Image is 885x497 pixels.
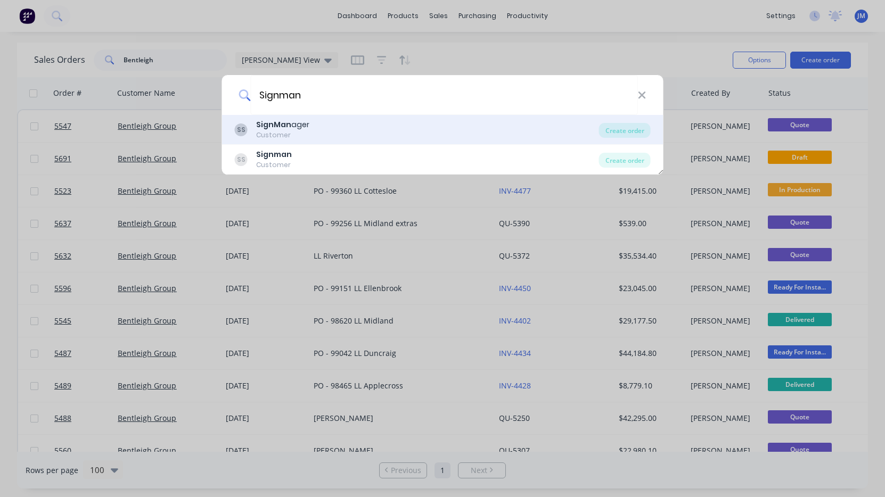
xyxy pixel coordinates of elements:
b: Signman [256,149,292,160]
div: Create order [599,153,651,168]
div: Customer [256,130,309,140]
input: Enter a customer name to create a new order... [250,75,637,115]
div: SS [235,153,248,166]
div: ager [256,119,309,130]
div: Customer [256,160,292,170]
div: Create order [599,123,651,138]
div: SS [235,123,248,136]
b: SignMan [256,119,291,130]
